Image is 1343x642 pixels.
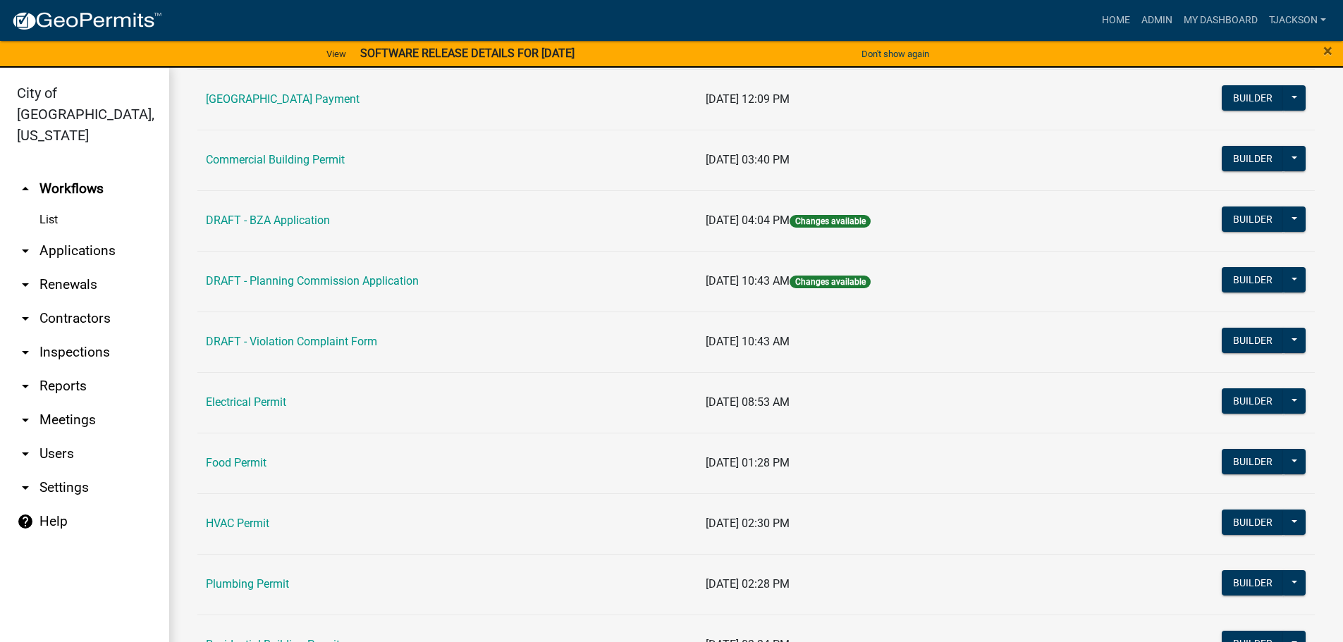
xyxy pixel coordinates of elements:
[1222,510,1284,535] button: Builder
[1323,41,1332,61] span: ×
[706,517,790,530] span: [DATE] 02:30 PM
[1222,85,1284,111] button: Builder
[1263,7,1332,34] a: TJackson
[206,335,377,348] a: DRAFT - Violation Complaint Form
[790,215,870,228] span: Changes available
[1222,328,1284,353] button: Builder
[17,378,34,395] i: arrow_drop_down
[706,456,790,469] span: [DATE] 01:28 PM
[1222,570,1284,595] button: Builder
[1222,267,1284,292] button: Builder
[790,276,870,288] span: Changes available
[17,310,34,327] i: arrow_drop_down
[17,344,34,361] i: arrow_drop_down
[706,335,790,348] span: [DATE] 10:43 AM
[17,180,34,197] i: arrow_drop_up
[1222,146,1284,171] button: Builder
[706,395,790,409] span: [DATE] 08:53 AM
[856,42,935,66] button: Don't show again
[706,92,790,106] span: [DATE] 12:09 PM
[206,517,269,530] a: HVAC Permit
[321,42,352,66] a: View
[17,276,34,293] i: arrow_drop_down
[1096,7,1136,34] a: Home
[1222,388,1284,414] button: Builder
[17,445,34,462] i: arrow_drop_down
[1178,7,1263,34] a: My Dashboard
[706,577,790,591] span: [DATE] 02:28 PM
[1323,42,1332,59] button: Close
[17,513,34,530] i: help
[206,92,360,106] a: [GEOGRAPHIC_DATA] Payment
[17,242,34,259] i: arrow_drop_down
[706,153,790,166] span: [DATE] 03:40 PM
[706,274,790,288] span: [DATE] 10:43 AM
[206,153,345,166] a: Commercial Building Permit
[17,412,34,428] i: arrow_drop_down
[206,214,330,227] a: DRAFT - BZA Application
[17,479,34,496] i: arrow_drop_down
[206,274,419,288] a: DRAFT - Planning Commission Application
[206,456,266,469] a: Food Permit
[706,214,790,227] span: [DATE] 04:04 PM
[360,47,575,60] strong: SOFTWARE RELEASE DETAILS FOR [DATE]
[1222,449,1284,474] button: Builder
[206,577,289,591] a: Plumbing Permit
[1222,206,1284,232] button: Builder
[206,395,286,409] a: Electrical Permit
[1136,7,1178,34] a: Admin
